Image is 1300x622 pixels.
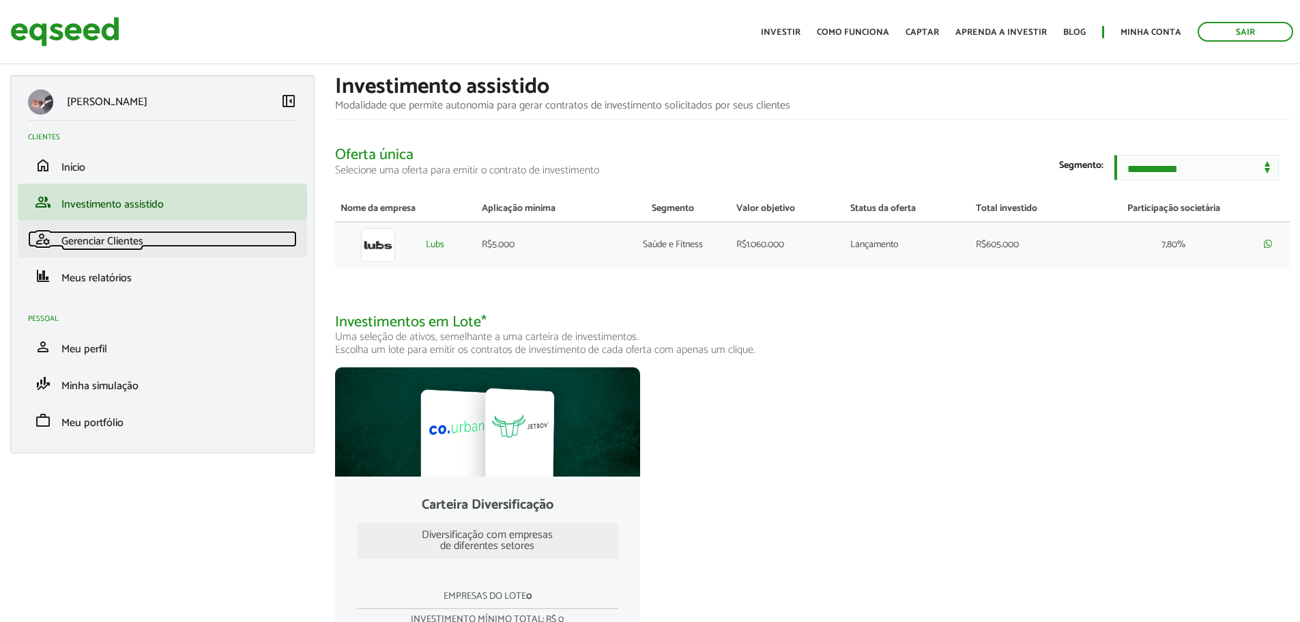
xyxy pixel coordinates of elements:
p: [PERSON_NAME] [67,96,147,109]
span: person [35,339,51,355]
p: Empresas do lote [357,591,618,603]
a: Como funciona [817,28,889,37]
li: Investimento assistido [18,184,307,221]
td: R$605.000 [970,222,1089,268]
span: Meu perfil [61,340,107,358]
span: Minha simulação [61,377,139,395]
a: Compartilhar rodada por whatsapp [1264,239,1272,250]
li: Início [18,147,307,184]
a: groupInvestimento assistido [28,194,297,210]
li: Meu portfólio [18,402,307,439]
a: Captar [906,28,939,37]
label: Segmento: [1059,161,1103,171]
li: Meu perfil [18,328,307,365]
a: workMeu portfólio [28,412,297,429]
span: finance [35,268,51,284]
th: Aplicação mínima [476,197,615,222]
p: Modalidade que permite autonomia para gerar contratos de investimento solicitados por seus clientes [335,99,1290,112]
h2: Clientes [28,133,307,141]
span: Gerenciar Clientes [61,232,143,251]
th: Total investido [970,197,1089,222]
a: Blog [1063,28,1086,37]
th: Segmento [615,197,731,222]
td: 7,80% [1088,222,1258,268]
th: Status da oferta [845,197,970,222]
a: Aprenda a investir [955,28,1047,37]
span: Início [61,158,85,177]
a: finance_modeMinha simulação [28,376,297,392]
a: personMeu perfil [28,339,297,355]
p: Uma seleção de ativos, semelhante a uma carteira de investimentos. Escolha um lote para emitir os... [335,330,1290,356]
th: Participação societária [1088,197,1258,222]
img: EqSeed [10,14,119,50]
div: Carteira Diversificação [357,498,618,512]
h2: Investimentos em Lote* [335,314,1290,357]
td: R$5.000 [476,222,615,268]
span: work [35,412,51,429]
li: Meus relatórios [18,257,307,294]
span: Investimento assistido [61,195,164,214]
a: Minha conta [1121,28,1181,37]
div: Diversificação com empresas de diferentes setores [357,523,618,559]
td: Lançamento [845,222,970,268]
h2: Pessoal [28,315,307,323]
a: Investir [761,28,800,37]
a: Sair [1198,22,1293,42]
li: Gerenciar Clientes [18,221,307,257]
a: Lubs [426,240,444,250]
span: Meus relatórios [61,269,132,287]
h2: Oferta única [335,147,1290,176]
td: Saúde e Fitness [615,222,731,268]
li: Minha simulação [18,365,307,402]
span: left_panel_close [280,93,297,109]
strong: 0 [526,589,532,604]
span: manage_accounts [35,231,51,247]
a: manage_accountsGerenciar Clientes [28,231,297,247]
span: home [35,157,51,173]
td: R$1.060.000 [731,222,845,268]
span: finance_mode [35,376,51,392]
th: Nome da empresa [335,197,476,222]
a: Colapsar menu [280,93,297,112]
a: financeMeus relatórios [28,268,297,284]
a: homeInício [28,157,297,173]
h1: Investimento assistido [335,75,1290,99]
span: group [35,194,51,210]
p: Selecione uma oferta para emitir o contrato de investimento [335,164,1290,177]
th: Valor objetivo [731,197,845,222]
span: Meu portfólio [61,414,124,432]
